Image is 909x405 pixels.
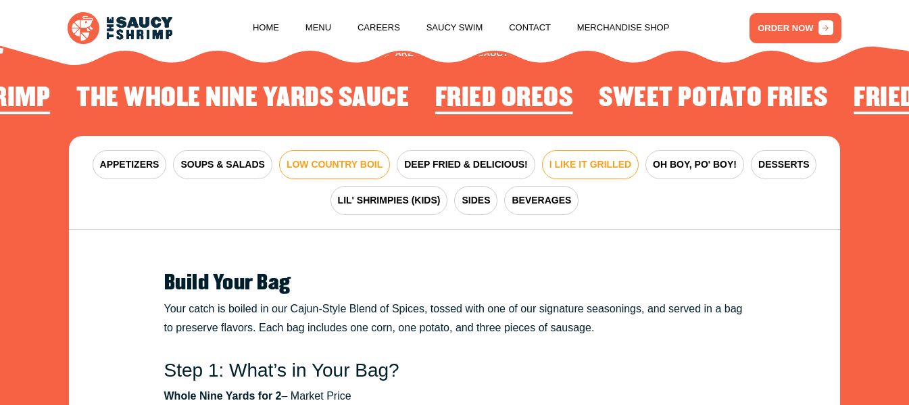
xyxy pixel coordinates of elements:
span: LOW COUNTRY BOIL [287,158,383,172]
p: Your catch is boiled in our Cajun-Style Blend of Spices, tossed with one of our signature seasoni... [164,300,745,337]
button: BEVERAGES [504,186,579,215]
li: 3 of 4 [435,83,573,117]
a: ORDER NOW [750,13,841,43]
button: SOUPS & SALADS [173,150,272,179]
a: Merchandise Shop [577,2,670,53]
button: DESSERTS [751,150,816,179]
h3: Step 1: What’s in Your Bag? [164,359,745,382]
h2: Build Your Bag [164,272,745,295]
button: LIL' SHRIMPIES (KIDS) [330,186,448,215]
h2: Sweet Potato Fries [599,83,827,113]
span: APPETIZERS [100,158,159,172]
button: APPETIZERS [93,150,167,179]
span: LIL' SHRIMPIES (KIDS) [338,193,441,208]
li: 2 of 4 [76,83,409,117]
span: BEVERAGES [512,193,571,208]
li: – Market Price [164,387,745,405]
button: OH BOY, PO' BOY! [645,150,744,179]
a: Home [253,2,279,53]
a: Contact [509,2,551,53]
span: DESSERTS [758,158,809,172]
span: I LIKE IT GRILLED [549,158,631,172]
span: DEEP FRIED & DELICIOUS! [404,158,528,172]
img: logo [68,12,172,44]
span: OH BOY, PO' BOY! [653,158,737,172]
span: SIDES [462,193,490,208]
span: SOUPS & SALADS [180,158,264,172]
button: DEEP FRIED & DELICIOUS! [397,150,535,179]
a: Saucy Swim [426,2,483,53]
button: I LIKE IT GRILLED [542,150,639,179]
a: Menu [305,2,331,53]
button: SIDES [454,186,497,215]
li: 4 of 4 [599,83,827,117]
button: LOW COUNTRY BOIL [279,150,390,179]
h2: Fried Oreos [435,83,573,113]
a: Careers [358,2,400,53]
strong: Whole Nine Yards for 2 [164,390,282,402]
h2: The Whole Nine Yards Sauce [76,83,409,113]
